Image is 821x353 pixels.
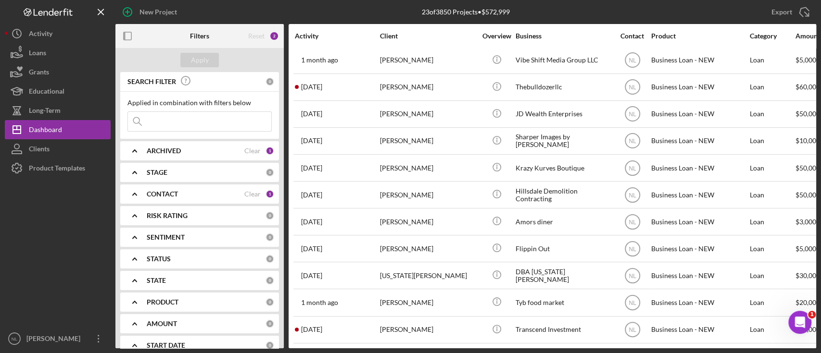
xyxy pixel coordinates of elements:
div: Activity [29,24,52,46]
div: Applied in combination with filters below [127,99,272,107]
div: [PERSON_NAME] [380,236,476,261]
button: Activity [5,24,111,43]
div: Product Templates [29,158,85,180]
button: Product Templates [5,158,111,178]
div: Loan [750,317,795,342]
div: Business Loan - NEW [651,128,747,154]
time: 2025-07-16 18:35 [301,56,338,64]
div: Overview [479,32,515,40]
button: Long-Term [5,101,111,120]
div: Educational [29,82,64,103]
text: NL [629,192,636,198]
text: NL [629,138,636,145]
div: 1 [265,146,274,155]
div: [PERSON_NAME] [380,209,476,234]
div: [PERSON_NAME] [380,74,476,100]
time: 2025-07-28 14:17 [301,218,322,226]
time: 2025-07-30 14:01 [301,110,322,118]
div: 0 [265,233,274,242]
div: Grants [29,62,49,84]
b: STATE [147,277,166,284]
div: New Project [139,2,177,22]
div: Thebulldozerllc [516,74,612,100]
div: Amors diner [516,209,612,234]
time: 2025-07-30 14:09 [301,137,322,145]
div: Loan [750,263,795,288]
text: NL [629,165,636,171]
text: NL [629,57,636,64]
text: NL [629,84,636,91]
div: 0 [265,211,274,220]
div: 0 [265,255,274,263]
div: Business Loan - NEW [651,182,747,207]
div: Dashboard [29,120,62,142]
div: Tyb food market [516,290,612,315]
div: Client [380,32,476,40]
b: PRODUCT [147,298,178,306]
iframe: Intercom live chat [788,311,811,334]
button: Dashboard [5,120,111,139]
div: Activity [295,32,379,40]
div: Vibe Shift Media Group LLC [516,48,612,73]
div: Loan [750,101,795,127]
div: Krazy Kurves Boutique [516,155,612,181]
div: Long-Term [29,101,61,122]
div: JD Wealth Enterprises [516,101,612,127]
div: [PERSON_NAME] [380,128,476,154]
div: Transcend Investment [516,317,612,342]
div: [US_STATE][PERSON_NAME] [380,263,476,288]
div: Clients [29,139,50,161]
button: Clients [5,139,111,158]
div: 2 [269,31,279,41]
div: 0 [265,276,274,285]
b: Filters [190,32,209,40]
div: 0 [265,168,274,177]
div: Business [516,32,612,40]
div: Loan [750,209,795,234]
div: Loan [750,48,795,73]
button: Apply [180,53,219,67]
div: Clear [244,147,261,155]
b: STAGE [147,169,167,176]
div: Business Loan - NEW [651,101,747,127]
time: 2025-07-29 17:20 [301,191,322,199]
div: 0 [265,341,274,350]
div: Business Loan - NEW [651,317,747,342]
text: NL [629,273,636,280]
text: NL [629,219,636,225]
div: Loan [750,128,795,154]
text: NL [629,327,636,333]
text: NL [629,245,636,252]
time: 2025-07-28 20:33 [301,245,322,253]
div: [PERSON_NAME] [380,317,476,342]
time: 2025-08-01 22:06 [301,164,322,172]
div: [PERSON_NAME] [380,155,476,181]
div: Business Loan - NEW [651,263,747,288]
div: DBA [US_STATE][PERSON_NAME] [516,263,612,288]
div: Business Loan - NEW [651,290,747,315]
button: Loans [5,43,111,62]
a: Grants [5,62,111,82]
div: [PERSON_NAME] [380,182,476,207]
time: 2025-08-16 01:07 [301,83,322,91]
div: Loan [750,74,795,100]
a: Educational [5,82,111,101]
div: [PERSON_NAME] [380,48,476,73]
b: ARCHIVED [147,147,181,155]
button: New Project [115,2,187,22]
div: Loan [750,290,795,315]
div: Business Loan - NEW [651,48,747,73]
div: Hillsdale Demolition Contracting [516,182,612,207]
div: Loan [750,155,795,181]
b: SENTIMENT [147,233,185,241]
div: Clear [244,190,261,198]
button: Export [762,2,816,22]
div: [PERSON_NAME] [380,101,476,127]
div: Loan [750,182,795,207]
div: Reset [248,32,265,40]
